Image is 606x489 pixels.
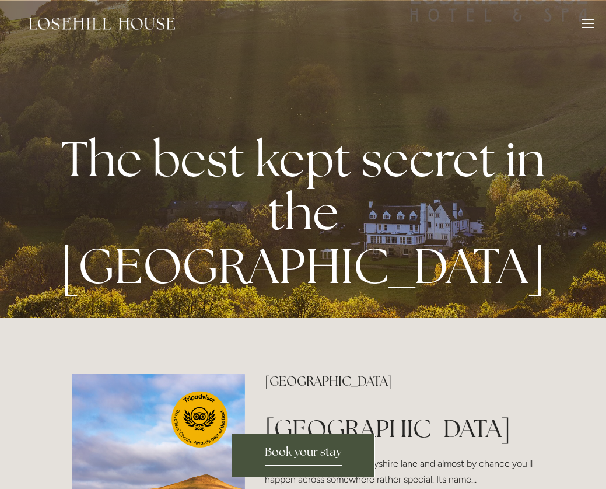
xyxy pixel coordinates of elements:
[29,18,175,30] img: Losehill House
[60,127,546,298] strong: The best kept secret in the [GEOGRAPHIC_DATA]
[265,414,534,443] h1: [GEOGRAPHIC_DATA]
[265,444,342,466] span: Book your stay
[232,434,375,477] a: Book your stay
[265,374,534,389] h2: [GEOGRAPHIC_DATA]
